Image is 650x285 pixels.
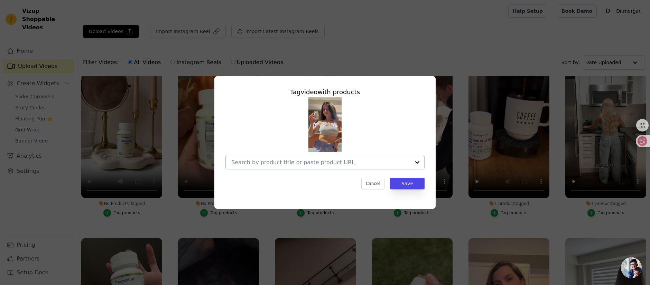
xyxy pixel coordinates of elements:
button: Save [390,178,425,189]
button: Cancel [361,178,384,189]
img: tn-da7b690f86db4a1ba7b1b8b004dff695.png [308,97,342,152]
div: 开放式聊天 [621,257,642,278]
div: Tag video with products [225,87,425,97]
input: Search by product title or paste product URL [231,159,410,166]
